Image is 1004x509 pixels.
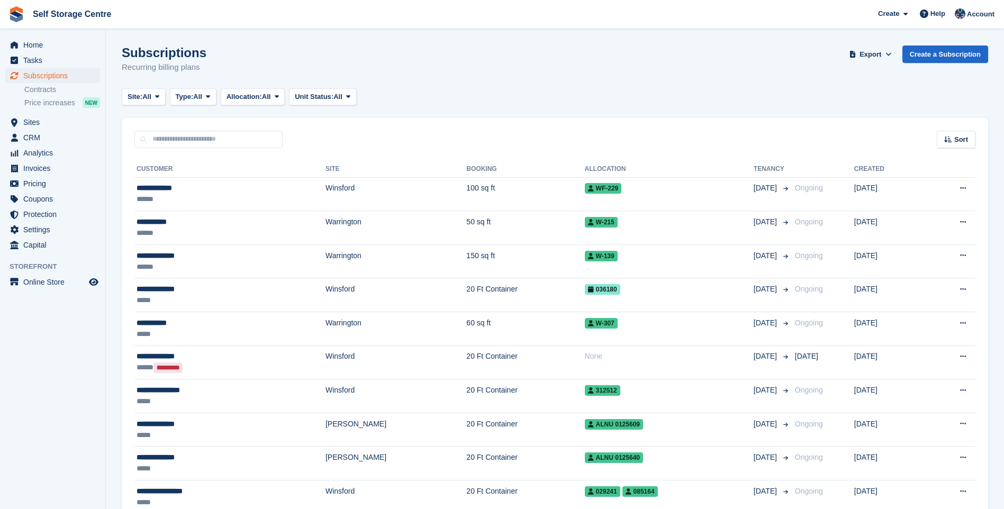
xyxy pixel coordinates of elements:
span: Subscriptions [23,68,87,83]
span: ALNU 0125640 [585,452,643,463]
span: Home [23,38,87,52]
td: 20 Ft Container [466,413,584,447]
span: Sort [954,134,968,145]
td: 20 Ft Container [466,278,584,312]
img: Clair Cole [955,8,965,19]
span: All [333,92,342,102]
span: 085164 [622,486,658,497]
td: 50 sq ft [466,211,584,245]
td: 20 Ft Container [466,379,584,413]
span: Ongoing [795,217,823,226]
td: 60 sq ft [466,312,584,346]
a: menu [5,176,100,191]
span: Export [860,49,881,60]
span: Unit Status: [295,92,333,102]
button: Type: All [170,88,216,106]
span: Ongoing [795,420,823,428]
span: Ongoing [795,319,823,327]
span: Type: [176,92,194,102]
span: Coupons [23,192,87,206]
span: Settings [23,222,87,237]
a: menu [5,146,100,160]
span: Ongoing [795,184,823,192]
th: Created [854,161,924,178]
span: [DATE] [754,183,779,194]
td: Winsford [325,177,466,211]
a: menu [5,115,100,130]
td: 20 Ft Container [466,447,584,480]
span: 029241 [585,486,620,497]
span: Account [967,9,994,20]
td: 150 sq ft [466,244,584,278]
span: CRM [23,130,87,145]
button: Allocation: All [221,88,285,106]
a: Preview store [87,276,100,288]
span: Site: [128,92,142,102]
img: stora-icon-8386f47178a22dfd0bd8f6a31ec36ba5ce8667c1dd55bd0f319d3a0aa187defe.svg [8,6,24,22]
p: Recurring billing plans [122,61,206,74]
span: All [142,92,151,102]
td: Winsford [325,379,466,413]
a: menu [5,192,100,206]
th: Allocation [585,161,754,178]
td: [DATE] [854,244,924,278]
span: Online Store [23,275,87,289]
span: [DATE] [754,317,779,329]
td: Warrington [325,244,466,278]
span: Ongoing [795,487,823,495]
a: menu [5,161,100,176]
td: Warrington [325,312,466,346]
span: All [193,92,202,102]
span: [DATE] [754,216,779,228]
span: 036180 [585,284,620,295]
span: Create [878,8,899,19]
span: W-307 [585,318,618,329]
span: Sites [23,115,87,130]
span: [DATE] [754,351,779,362]
span: Analytics [23,146,87,160]
td: [DATE] [854,211,924,245]
td: [DATE] [854,177,924,211]
span: [DATE] [754,385,779,396]
span: Capital [23,238,87,252]
td: Warrington [325,211,466,245]
td: [DATE] [854,278,924,312]
a: menu [5,68,100,83]
span: [DATE] [795,352,818,360]
a: Self Storage Centre [29,5,115,23]
a: menu [5,222,100,237]
th: Customer [134,161,325,178]
span: Tasks [23,53,87,68]
td: Winsford [325,346,466,379]
span: Ongoing [795,386,823,394]
button: Export [847,46,894,63]
td: [DATE] [854,447,924,480]
span: Protection [23,207,87,222]
a: Price increases NEW [24,97,100,108]
span: W-215 [585,217,618,228]
td: [DATE] [854,379,924,413]
span: 312512 [585,385,620,396]
a: menu [5,207,100,222]
span: [DATE] [754,284,779,295]
a: menu [5,238,100,252]
td: [DATE] [854,346,924,379]
span: Help [930,8,945,19]
th: Site [325,161,466,178]
span: Invoices [23,161,87,176]
td: [PERSON_NAME] [325,413,466,447]
a: Contracts [24,85,100,95]
a: menu [5,53,100,68]
span: W-139 [585,251,618,261]
td: Winsford [325,278,466,312]
td: 20 Ft Container [466,346,584,379]
span: [DATE] [754,419,779,430]
span: Pricing [23,176,87,191]
button: Unit Status: All [289,88,356,106]
span: All [262,92,271,102]
span: Allocation: [227,92,262,102]
td: [PERSON_NAME] [325,447,466,480]
a: menu [5,275,100,289]
span: Price increases [24,98,75,108]
span: WF-229 [585,183,622,194]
